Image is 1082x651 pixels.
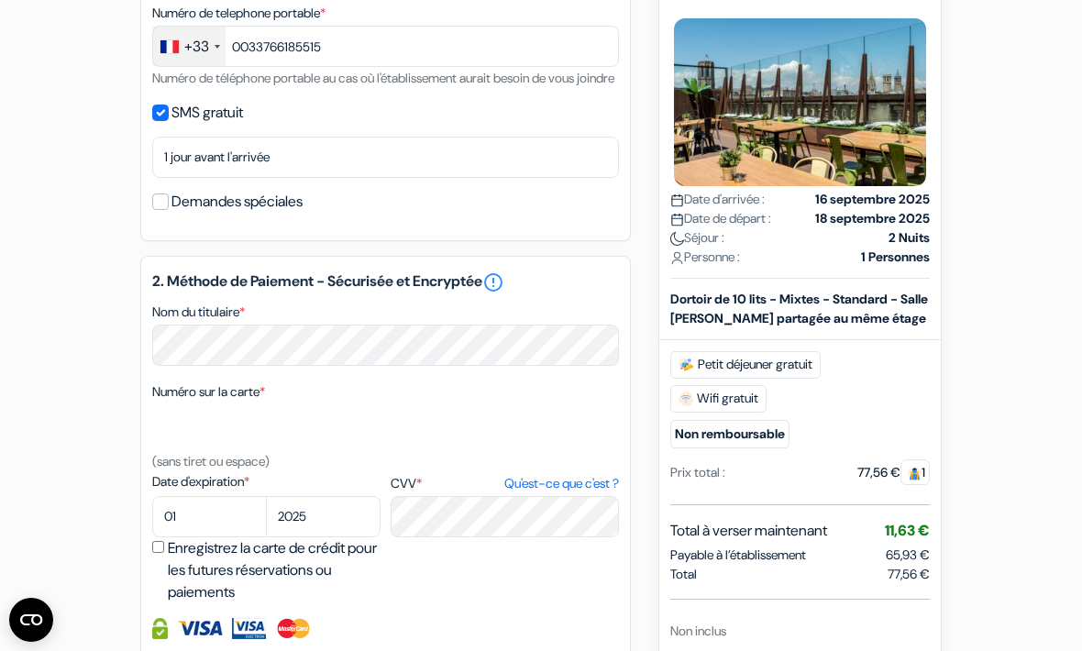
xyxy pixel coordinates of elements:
[177,618,223,639] img: Visa
[908,467,922,480] img: guest.svg
[184,36,209,58] div: +33
[482,271,504,293] a: error_outline
[670,546,806,565] span: Payable à l’établissement
[670,463,725,482] div: Prix total :
[171,100,243,126] label: SMS gratuit
[670,248,740,267] span: Personne :
[679,392,693,406] img: free_wifi.svg
[275,618,313,639] img: Master Card
[504,474,619,493] a: Qu'est-ce que c'est ?
[670,190,765,209] span: Date d'arrivée :
[679,358,694,372] img: free_breakfast.svg
[885,521,930,540] span: 11,63 €
[815,190,930,209] strong: 16 septembre 2025
[670,228,724,248] span: Séjour :
[152,382,265,402] label: Numéro sur la carte
[152,453,270,469] small: (sans tiret ou espace)
[670,213,684,226] img: calendar.svg
[670,520,827,542] span: Total à verser maintenant
[815,209,930,228] strong: 18 septembre 2025
[670,385,767,413] span: Wifi gratuit
[670,209,771,228] span: Date de départ :
[152,271,619,293] h5: 2. Méthode de Paiement - Sécurisée et Encryptée
[152,4,326,23] label: Numéro de telephone portable
[670,251,684,265] img: user_icon.svg
[886,546,930,563] span: 65,93 €
[152,70,614,86] small: Numéro de téléphone portable au cas où l'établissement aurait besoin de vous joindre
[391,474,619,493] label: CVV
[670,291,928,326] b: Dortoir de 10 lits - Mixtes - Standard - Salle [PERSON_NAME] partagée au même étage
[857,463,930,482] div: 77,56 €
[152,618,168,639] img: Information de carte de crédit entièrement encryptée et sécurisée
[888,565,930,584] span: 77,56 €
[168,537,386,603] label: Enregistrez la carte de crédit pour les futures réservations ou paiements
[171,189,303,215] label: Demandes spéciales
[152,303,245,322] label: Nom du titulaire
[152,472,381,491] label: Date d'expiration
[152,26,619,67] input: 6 12 34 56 78
[153,27,226,66] div: France: +33
[670,420,789,448] small: Non remboursable
[670,351,821,379] span: Petit déjeuner gratuit
[670,622,930,641] div: Non inclus
[232,618,265,639] img: Visa Electron
[670,565,697,584] span: Total
[861,248,930,267] strong: 1 Personnes
[670,193,684,207] img: calendar.svg
[670,232,684,246] img: moon.svg
[9,598,53,642] button: Open CMP widget
[889,228,930,248] strong: 2 Nuits
[900,459,930,485] span: 1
